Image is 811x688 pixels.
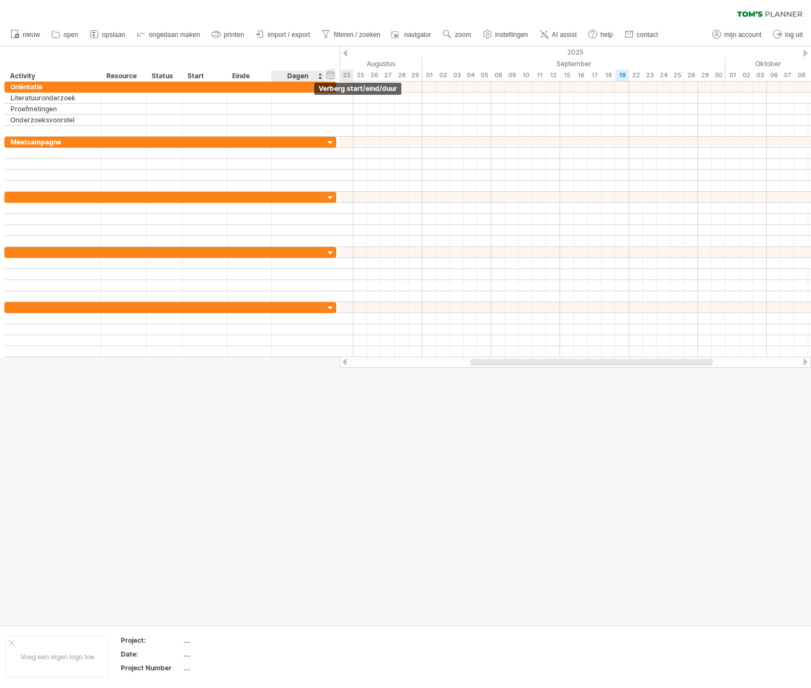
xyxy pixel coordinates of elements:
a: instellingen [480,28,531,42]
div: vrijdag, 3 Oktober 2025 [753,69,767,81]
div: dinsdag, 16 September 2025 [574,69,588,81]
a: open [49,28,82,42]
div: maandag, 8 September 2025 [491,69,505,81]
div: dinsdag, 2 September 2025 [436,69,450,81]
div: woensdag, 17 September 2025 [588,69,601,81]
div: September 2025 [422,58,726,69]
a: AI assist [537,28,580,42]
a: log uit [770,28,806,42]
div: dinsdag, 23 September 2025 [643,69,657,81]
div: Date: [121,649,181,659]
div: woensdag, 24 September 2025 [657,69,670,81]
div: maandag, 22 September 2025 [629,69,643,81]
span: instellingen [495,31,528,39]
span: opslaan [102,31,125,39]
div: Oriëntatie [10,82,95,92]
div: Literatuuronderzoek [10,93,95,103]
span: navigator [404,31,431,39]
span: import / export [268,31,310,39]
div: donderdag, 11 September 2025 [533,69,546,81]
div: dinsdag, 9 September 2025 [505,69,519,81]
div: Meetcampagne [10,137,95,147]
div: woensdag, 1 Oktober 2025 [726,69,739,81]
div: vrijdag, 5 September 2025 [477,69,491,81]
span: zoom [455,31,471,39]
div: maandag, 25 Augustus 2025 [353,69,367,81]
div: Einde [232,71,265,82]
div: Dagen [271,71,324,82]
div: vrijdag, 29 Augustus 2025 [409,69,422,81]
div: Resource [106,71,140,82]
a: import / export [253,28,314,42]
span: verberg start/eind/duur [319,84,397,93]
div: .... [184,663,276,673]
span: log uit [785,31,803,39]
div: dinsdag, 7 Oktober 2025 [781,69,794,81]
div: donderdag, 18 September 2025 [601,69,615,81]
span: contact [637,31,658,39]
div: Onderzoeksvoorstel [10,115,95,125]
a: contact [622,28,662,42]
div: donderdag, 28 Augustus 2025 [395,69,409,81]
div: maandag, 29 September 2025 [698,69,712,81]
a: opslaan [87,28,128,42]
div: vrijdag, 26 September 2025 [684,69,698,81]
div: Start [187,71,221,82]
a: printen [209,28,248,42]
div: woensdag, 10 September 2025 [519,69,533,81]
div: woensdag, 8 Oktober 2025 [794,69,808,81]
div: dinsdag, 30 September 2025 [712,69,726,81]
div: woensdag, 3 September 2025 [450,69,464,81]
div: donderdag, 2 Oktober 2025 [739,69,753,81]
div: Voeg een eigen logo toe [6,636,109,678]
div: donderdag, 25 September 2025 [670,69,684,81]
span: AI assist [552,31,577,39]
a: zoom [440,28,474,42]
a: navigator [389,28,434,42]
div: maandag, 15 September 2025 [560,69,574,81]
span: open [63,31,78,39]
div: dinsdag, 26 Augustus 2025 [367,69,381,81]
a: nieuw [8,28,43,42]
div: Proefmetingen [10,104,95,114]
span: mijn account [724,31,761,39]
span: help [600,31,613,39]
div: maandag, 1 September 2025 [422,69,436,81]
div: vrijdag, 22 Augustus 2025 [340,69,353,81]
span: ongedaan maken [149,31,200,39]
div: vrijdag, 12 September 2025 [546,69,560,81]
a: help [586,28,616,42]
div: Project Number [121,663,181,673]
div: Activity [10,71,95,82]
span: nieuw [23,31,40,39]
a: filteren / zoeken [319,28,384,42]
div: woensdag, 27 Augustus 2025 [381,69,395,81]
a: ongedaan maken [134,28,203,42]
div: Project: [121,636,181,645]
div: Status [152,71,176,82]
div: donderdag, 4 September 2025 [464,69,477,81]
div: .... [184,649,276,659]
span: filteren / zoeken [334,31,380,39]
div: .... [184,636,276,645]
span: printen [224,31,244,39]
a: mijn account [710,28,765,42]
div: maandag, 6 Oktober 2025 [767,69,781,81]
div: vrijdag, 19 September 2025 [615,69,629,81]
